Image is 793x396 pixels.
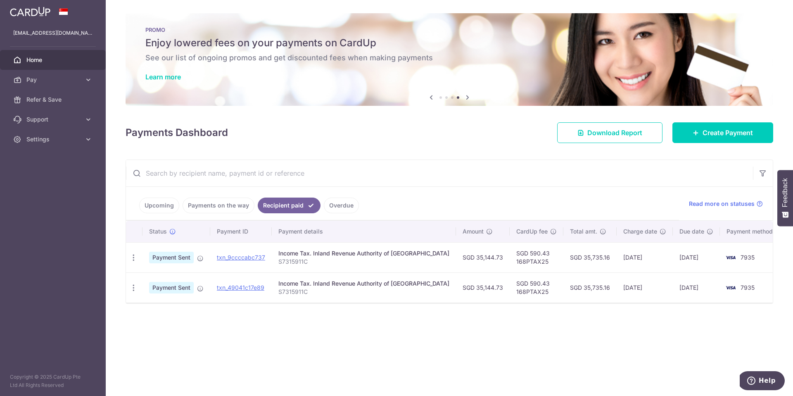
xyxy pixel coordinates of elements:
h6: See our list of ongoing promos and get discounted fees when making payments [145,53,753,63]
td: [DATE] [673,242,720,272]
span: Settings [26,135,81,143]
div: Income Tax. Inland Revenue Authority of [GEOGRAPHIC_DATA] [278,279,449,288]
img: CardUp [10,7,50,17]
iframe: Opens a widget where you can find more information [740,371,785,392]
span: Total amt. [570,227,597,236]
span: Amount [463,227,484,236]
span: Home [26,56,81,64]
th: Payment details [272,221,456,242]
span: Payment Sent [149,282,194,293]
h5: Enjoy lowered fees on your payments on CardUp [145,36,753,50]
span: Download Report [587,128,642,138]
a: Learn more [145,73,181,81]
span: Support [26,115,81,124]
a: txn_9ccccabc737 [217,254,265,261]
td: [DATE] [617,272,673,303]
span: CardUp fee [516,227,548,236]
p: S7315911C [278,258,449,266]
a: txn_49041c17e89 [217,284,264,291]
span: Pay [26,76,81,84]
p: S7315911C [278,288,449,296]
a: Read more on statuses [689,200,763,208]
p: PROMO [145,26,753,33]
span: Due date [679,227,704,236]
td: SGD 35,735.16 [563,272,617,303]
td: SGD 35,735.16 [563,242,617,272]
th: Payment ID [210,221,272,242]
span: Feedback [781,178,789,207]
td: SGD 590.43 168PTAX25 [510,242,563,272]
td: SGD 35,144.73 [456,242,510,272]
span: Refer & Save [26,95,81,104]
td: SGD 590.43 168PTAX25 [510,272,563,303]
span: Charge date [623,227,657,236]
a: Download Report [557,122,662,143]
img: Bank Card [722,283,739,293]
td: [DATE] [673,272,720,303]
div: Income Tax. Inland Revenue Authority of [GEOGRAPHIC_DATA] [278,249,449,258]
td: SGD 35,144.73 [456,272,510,303]
a: Recipient paid [258,198,321,213]
span: 7935 [741,254,755,261]
td: [DATE] [617,242,673,272]
button: Feedback - Show survey [777,170,793,226]
a: Payments on the way [183,198,254,213]
a: Create Payment [672,122,773,143]
span: Create Payment [703,128,753,138]
p: [EMAIL_ADDRESS][DOMAIN_NAME] [13,29,93,37]
input: Search by recipient name, payment id or reference [126,160,753,186]
span: Status [149,227,167,236]
span: Payment Sent [149,252,194,263]
span: 7935 [741,284,755,291]
h4: Payments Dashboard [126,125,228,140]
th: Payment method [720,221,783,242]
a: Overdue [324,198,359,213]
span: Read more on statuses [689,200,755,208]
a: Upcoming [139,198,179,213]
img: Latest Promos banner [126,13,773,106]
img: Bank Card [722,253,739,262]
